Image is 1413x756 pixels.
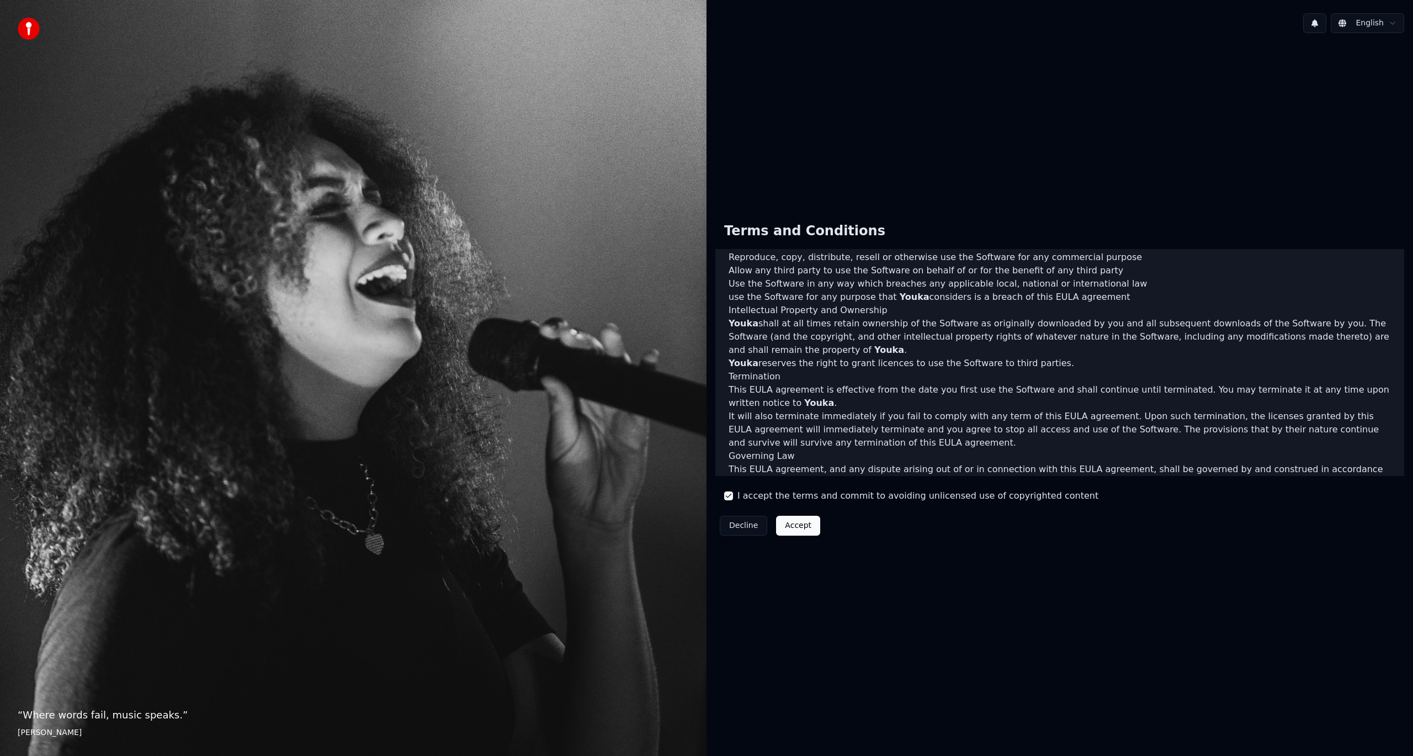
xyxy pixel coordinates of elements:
[729,264,1391,277] li: Allow any third party to use the Software on behalf of or for the benefit of any third party
[729,318,758,329] span: Youka
[729,383,1391,410] p: This EULA agreement is effective from the date you first use the Software and shall continue unti...
[874,345,904,355] span: Youka
[729,463,1391,489] p: This EULA agreement, and any dispute arising out of or in connection with this EULA agreement, sh...
[729,290,1391,304] li: use the Software for any purpose that considers is a breach of this EULA agreement
[804,398,834,408] span: Youka
[729,357,1391,370] p: reserves the right to grant licences to use the Software to third parties.
[737,489,1098,503] label: I accept the terms and commit to avoiding unlicensed use of copyrighted content
[18,707,689,723] p: “ Where words fail, music speaks. ”
[715,214,894,249] div: Terms and Conditions
[729,370,1391,383] h3: Termination
[729,410,1391,450] p: It will also terminate immediately if you fail to comply with any term of this EULA agreement. Up...
[729,304,1391,317] h3: Intellectual Property and Ownership
[720,516,767,536] button: Decline
[729,450,1391,463] h3: Governing Law
[18,18,40,40] img: youka
[729,317,1391,357] p: shall at all times retain ownership of the Software as originally downloaded by you and all subse...
[776,516,820,536] button: Accept
[729,251,1391,264] li: Reproduce, copy, distribute, resell or otherwise use the Software for any commercial purpose
[18,727,689,738] footer: [PERSON_NAME]
[729,277,1391,290] li: Use the Software in any way which breaches any applicable local, national or international law
[900,292,929,302] span: Youka
[729,358,758,368] span: Youka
